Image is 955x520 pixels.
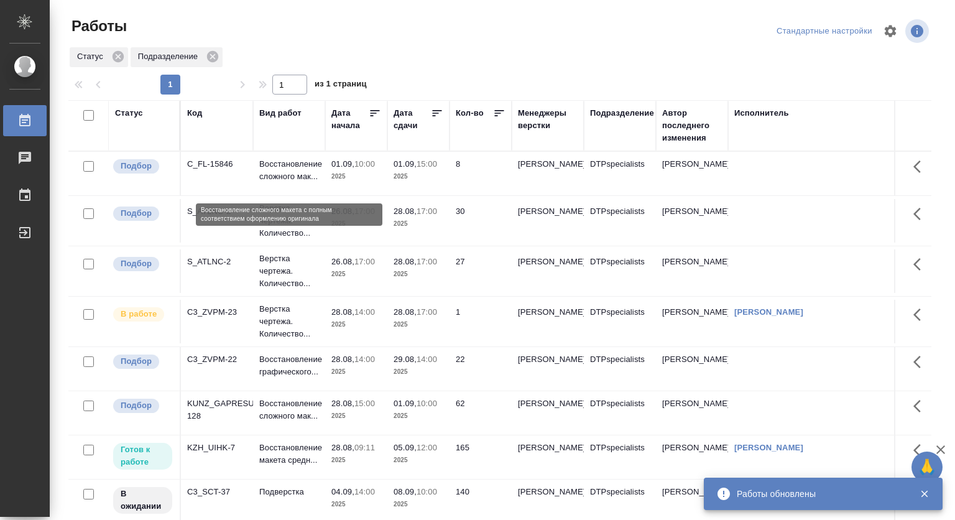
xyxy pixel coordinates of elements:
p: 2025 [394,498,443,511]
p: Верстка чертежа. Количество... [259,253,319,290]
div: Исполнитель [734,107,789,119]
p: Подразделение [138,50,202,63]
div: KUNZ_GAPRESURS-128 [187,397,247,422]
p: Подбор [121,258,152,270]
p: 28.08, [394,207,417,216]
div: C3_ZVPM-22 [187,353,247,366]
div: C3_ZVPM-23 [187,306,247,318]
td: 30 [450,199,512,243]
p: В работе [121,308,157,320]
p: 15:00 [417,159,437,169]
p: Восстановление сложного мак... [259,158,319,183]
td: 165 [450,435,512,479]
p: 14:00 [417,355,437,364]
div: Исполнитель назначен, приступать к работе пока рано [112,486,173,515]
td: [PERSON_NAME] [656,300,728,343]
td: [PERSON_NAME] [656,199,728,243]
div: Работы обновлены [737,488,901,500]
p: [PERSON_NAME] [518,486,578,498]
p: 26.08, [331,257,354,266]
span: из 1 страниц [315,77,367,95]
p: [PERSON_NAME] [518,205,578,218]
a: [PERSON_NAME] [734,443,803,452]
td: DTPspecialists [584,199,656,243]
p: Восстановление макета средн... [259,442,319,467]
div: Автор последнего изменения [662,107,722,144]
p: 17:00 [354,207,375,216]
div: Статус [70,47,128,67]
div: KZH_UIHK-7 [187,442,247,454]
p: 10:00 [354,159,375,169]
button: 🙏 [911,452,943,483]
span: Посмотреть информацию [905,19,931,43]
td: DTPspecialists [584,391,656,435]
p: Верстка чертежа. Количество... [259,303,319,340]
p: Статус [77,50,108,63]
button: Закрыть [911,488,937,499]
p: 10:00 [417,399,437,408]
p: Подбор [121,399,152,412]
p: Готов к работе [121,443,165,468]
div: Подразделение [590,107,654,119]
p: 17:00 [354,257,375,266]
p: [PERSON_NAME] [518,353,578,366]
p: 28.08, [331,355,354,364]
p: [PERSON_NAME] [518,397,578,410]
td: 1 [450,300,512,343]
p: 28.08, [394,257,417,266]
td: 22 [450,347,512,391]
td: 62 [450,391,512,435]
p: 26.08, [331,207,354,216]
p: 14:00 [354,355,375,364]
div: Исполнитель выполняет работу [112,306,173,323]
button: Здесь прячутся важные кнопки [906,249,936,279]
span: Работы [68,16,127,36]
div: Менеджеры верстки [518,107,578,132]
p: 05.09, [394,443,417,452]
div: Можно подбирать исполнителей [112,353,173,370]
p: 2025 [331,318,381,331]
td: [PERSON_NAME] [656,347,728,391]
p: 2025 [331,268,381,281]
p: 2025 [394,170,443,183]
td: 27 [450,249,512,293]
p: 2025 [394,318,443,331]
button: Здесь прячутся важные кнопки [906,300,936,330]
p: Верстка чертежа. Количество... [259,202,319,239]
a: [PERSON_NAME] [734,307,803,317]
div: split button [773,22,875,41]
p: 09:11 [354,443,375,452]
td: DTPspecialists [584,347,656,391]
p: Восстановление графического... [259,353,319,378]
td: [PERSON_NAME] [656,391,728,435]
p: 01.09, [331,159,354,169]
p: 2025 [331,454,381,467]
div: Дата сдачи [394,107,431,132]
p: 2025 [331,366,381,378]
p: 2025 [331,410,381,422]
div: S_ATLNC-2 [187,205,247,218]
p: 08.09, [394,487,417,496]
div: Дата начала [331,107,369,132]
p: Подбор [121,160,152,172]
span: 🙏 [916,454,938,480]
p: Восстановление сложного мак... [259,397,319,422]
p: Подверстка [259,486,319,498]
td: DTPspecialists [584,152,656,195]
p: 28.08, [331,399,354,408]
p: 28.08, [331,443,354,452]
p: [PERSON_NAME] [518,256,578,268]
div: Исполнитель может приступить к работе [112,442,173,471]
div: Можно подбирать исполнителей [112,158,173,175]
div: Можно подбирать исполнителей [112,205,173,222]
p: 29.08, [394,355,417,364]
td: DTPspecialists [584,249,656,293]
p: 17:00 [417,207,437,216]
p: 04.09, [331,487,354,496]
button: Здесь прячутся важные кнопки [906,391,936,421]
p: 28.08, [331,307,354,317]
p: 2025 [394,268,443,281]
p: 2025 [394,218,443,230]
p: 15:00 [354,399,375,408]
p: 10:00 [417,487,437,496]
